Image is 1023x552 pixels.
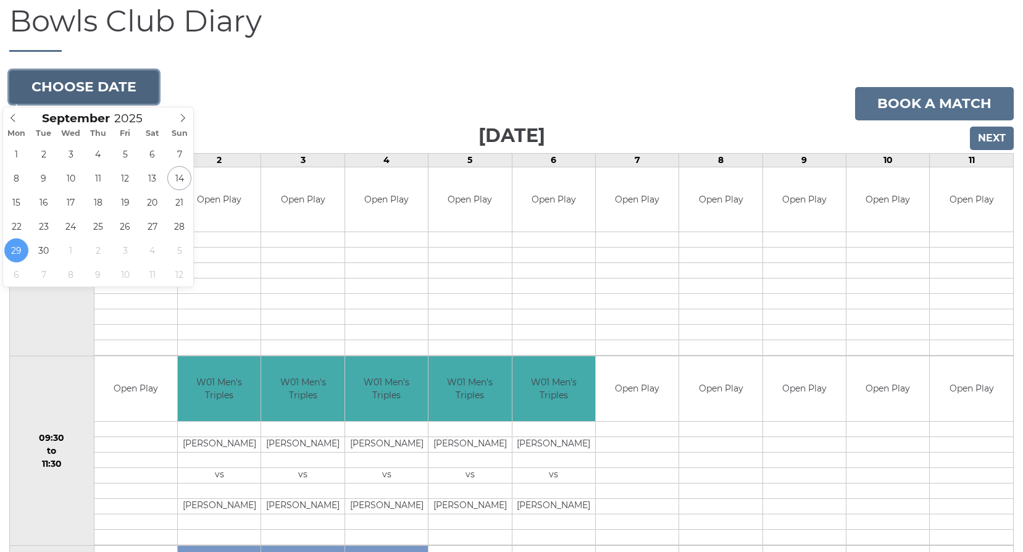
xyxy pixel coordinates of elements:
[930,153,1014,167] td: 11
[86,238,110,262] span: October 2, 2025
[4,166,28,190] span: September 8, 2025
[167,190,191,214] span: September 21, 2025
[261,356,344,421] td: W01 Men's Triples
[345,356,428,421] td: W01 Men's Triples
[140,262,164,286] span: October 11, 2025
[31,238,56,262] span: September 30, 2025
[167,166,191,190] span: September 14, 2025
[59,142,83,166] span: September 3, 2025
[4,262,28,286] span: October 6, 2025
[178,498,261,514] td: [PERSON_NAME]
[10,356,94,546] td: 09:30 to 11:30
[178,153,261,167] td: 2
[59,214,83,238] span: September 24, 2025
[178,167,261,232] td: Open Play
[345,437,428,452] td: [PERSON_NAME]
[512,167,595,232] td: Open Play
[140,142,164,166] span: September 6, 2025
[42,113,110,125] span: Scroll to increment
[855,87,1014,120] a: Book a match
[178,437,261,452] td: [PERSON_NAME]
[113,142,137,166] span: September 5, 2025
[86,142,110,166] span: September 4, 2025
[86,166,110,190] span: September 11, 2025
[261,467,344,483] td: vs
[428,167,511,232] td: Open Play
[167,238,191,262] span: October 5, 2025
[679,167,762,232] td: Open Play
[167,142,191,166] span: September 7, 2025
[345,467,428,483] td: vs
[512,498,595,514] td: [PERSON_NAME]
[846,167,929,232] td: Open Play
[4,142,28,166] span: September 1, 2025
[512,356,595,421] td: W01 Men's Triples
[4,190,28,214] span: September 15, 2025
[930,167,1013,232] td: Open Play
[31,262,56,286] span: October 7, 2025
[970,127,1014,150] input: Next
[596,356,679,421] td: Open Play
[113,166,137,190] span: September 12, 2025
[59,190,83,214] span: September 17, 2025
[31,214,56,238] span: September 23, 2025
[345,498,428,514] td: [PERSON_NAME]
[428,467,511,483] td: vs
[113,214,137,238] span: September 26, 2025
[261,437,344,452] td: [PERSON_NAME]
[763,356,846,421] td: Open Play
[112,130,139,138] span: Fri
[679,153,762,167] td: 8
[930,356,1013,421] td: Open Play
[59,262,83,286] span: October 8, 2025
[345,167,428,232] td: Open Play
[140,166,164,190] span: September 13, 2025
[3,130,30,138] span: Mon
[344,153,428,167] td: 4
[596,167,679,232] td: Open Play
[31,190,56,214] span: September 16, 2025
[59,238,83,262] span: October 1, 2025
[94,356,177,421] td: Open Play
[166,130,193,138] span: Sun
[59,166,83,190] span: September 10, 2025
[140,238,164,262] span: October 4, 2025
[86,214,110,238] span: September 25, 2025
[31,166,56,190] span: September 9, 2025
[31,142,56,166] span: September 2, 2025
[512,437,595,452] td: [PERSON_NAME]
[86,190,110,214] span: September 18, 2025
[110,111,158,125] input: Scroll to increment
[763,167,846,232] td: Open Play
[261,167,344,232] td: Open Play
[261,498,344,514] td: [PERSON_NAME]
[261,153,344,167] td: 3
[846,153,930,167] td: 10
[167,262,191,286] span: October 12, 2025
[140,190,164,214] span: September 20, 2025
[167,214,191,238] span: September 28, 2025
[139,130,166,138] span: Sat
[512,153,595,167] td: 6
[595,153,679,167] td: 7
[428,153,512,167] td: 5
[178,356,261,421] td: W01 Men's Triples
[846,356,929,421] td: Open Play
[86,262,110,286] span: October 9, 2025
[9,5,1014,52] h1: Bowls Club Diary
[113,190,137,214] span: September 19, 2025
[57,130,85,138] span: Wed
[4,238,28,262] span: September 29, 2025
[85,130,112,138] span: Thu
[113,238,137,262] span: October 3, 2025
[428,498,511,514] td: [PERSON_NAME]
[9,70,159,104] button: Choose date
[428,437,511,452] td: [PERSON_NAME]
[428,356,511,421] td: W01 Men's Triples
[512,467,595,483] td: vs
[140,214,164,238] span: September 27, 2025
[679,356,762,421] td: Open Play
[30,130,57,138] span: Tue
[178,467,261,483] td: vs
[4,214,28,238] span: September 22, 2025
